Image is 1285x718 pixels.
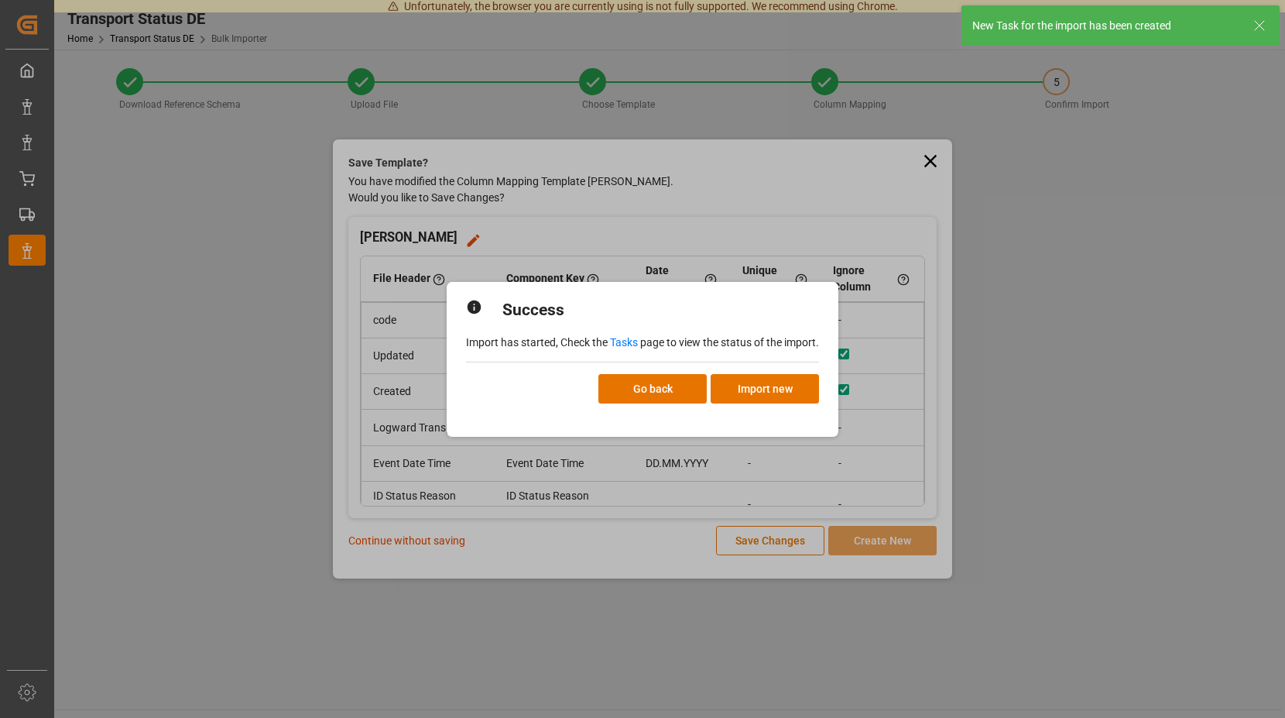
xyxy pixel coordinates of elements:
[502,298,564,323] h2: Success
[598,374,707,404] button: Go back
[972,18,1239,34] div: New Task for the import has been created
[466,335,819,351] p: Import has started, Check the page to view the status of the import.
[711,374,819,404] button: Import new
[610,336,638,349] a: Tasks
